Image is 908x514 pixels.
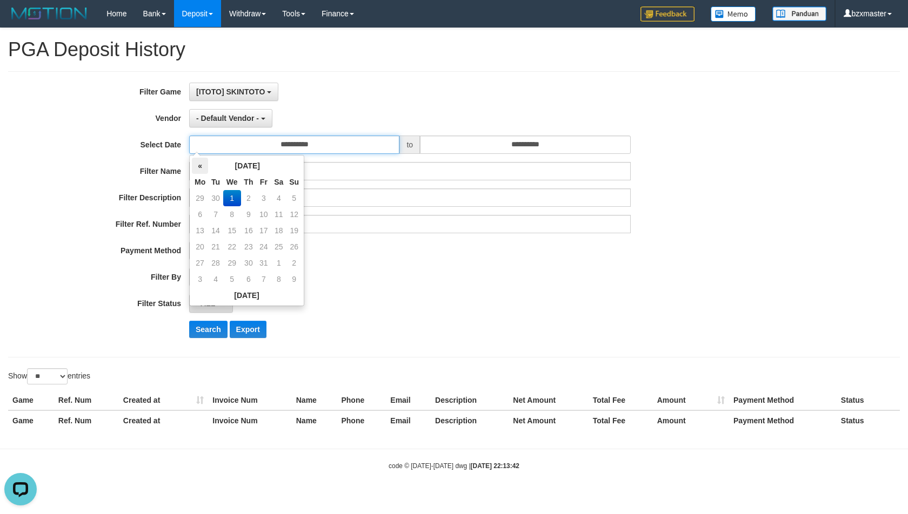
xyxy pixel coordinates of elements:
[241,190,257,206] td: 2
[729,390,837,410] th: Payment Method
[196,299,220,308] span: - ALL -
[196,87,265,96] span: [ITOTO] SKINTOTO
[837,410,900,430] th: Status
[4,4,37,37] button: Open LiveChat chat widget
[286,174,302,190] th: Su
[286,206,302,222] td: 12
[271,255,286,271] td: 1
[208,190,223,206] td: 30
[286,255,302,271] td: 2
[589,390,653,410] th: Total Fee
[271,206,286,222] td: 11
[192,255,208,271] td: 27
[271,239,286,255] td: 25
[189,109,272,127] button: - Default Vendor -
[8,368,90,384] label: Show entries
[286,271,302,287] td: 9
[208,206,223,222] td: 7
[223,174,241,190] th: We
[223,239,241,255] td: 22
[192,174,208,190] th: Mo
[286,190,302,206] td: 5
[286,222,302,239] td: 19
[653,390,729,410] th: Amount
[192,206,208,222] td: 6
[223,222,241,239] td: 15
[256,206,271,222] td: 10
[653,410,729,430] th: Amount
[119,390,209,410] th: Created at
[241,255,257,271] td: 30
[27,368,68,384] select: Showentries
[223,190,241,206] td: 1
[8,410,54,430] th: Game
[8,5,90,22] img: MOTION_logo.png
[208,255,223,271] td: 28
[286,239,302,255] td: 26
[292,390,337,410] th: Name
[337,390,386,410] th: Phone
[837,390,900,410] th: Status
[399,136,420,154] span: to
[241,239,257,255] td: 23
[271,271,286,287] td: 8
[431,410,509,430] th: Description
[337,410,386,430] th: Phone
[223,255,241,271] td: 29
[471,462,519,470] strong: [DATE] 22:13:42
[389,462,519,470] small: code © [DATE]-[DATE] dwg |
[256,239,271,255] td: 24
[208,271,223,287] td: 4
[189,83,278,101] button: [ITOTO] SKINTOTO
[192,287,302,303] th: [DATE]
[241,271,257,287] td: 6
[241,174,257,190] th: Th
[208,239,223,255] td: 21
[241,206,257,222] td: 9
[223,271,241,287] td: 5
[196,114,259,123] span: - Default Vendor -
[54,410,119,430] th: Ref. Num
[241,222,257,239] td: 16
[192,239,208,255] td: 20
[640,6,695,22] img: Feedback.jpg
[589,410,653,430] th: Total Fee
[711,6,756,22] img: Button%20Memo.svg
[208,158,286,174] th: [DATE]
[386,410,431,430] th: Email
[192,158,208,174] th: «
[208,222,223,239] td: 14
[223,206,241,222] td: 8
[386,390,431,410] th: Email
[208,174,223,190] th: Tu
[772,6,826,21] img: panduan.png
[208,410,291,430] th: Invoice Num
[509,390,588,410] th: Net Amount
[256,255,271,271] td: 31
[729,410,837,430] th: Payment Method
[271,174,286,190] th: Sa
[509,410,588,430] th: Net Amount
[192,271,208,287] td: 3
[292,410,337,430] th: Name
[431,390,509,410] th: Description
[208,390,291,410] th: Invoice Num
[271,190,286,206] td: 4
[54,390,119,410] th: Ref. Num
[192,190,208,206] td: 29
[119,410,209,430] th: Created at
[271,222,286,239] td: 18
[192,222,208,239] td: 13
[256,190,271,206] td: 3
[8,39,900,60] h1: PGA Deposit History
[256,271,271,287] td: 7
[189,321,228,338] button: Search
[256,174,271,190] th: Fr
[256,222,271,239] td: 17
[8,390,54,410] th: Game
[230,321,266,338] button: Export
